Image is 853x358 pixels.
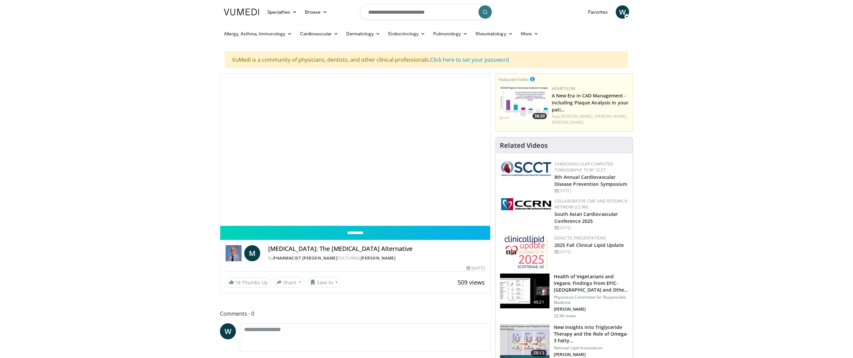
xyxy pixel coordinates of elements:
a: Pulmonology [429,27,471,40]
div: VuMedi is a community of physicians, dentists, and other clinical professionals. [225,51,628,68]
a: [PERSON_NAME] [361,255,396,261]
a: Allergy, Asthma, Immunology [220,27,296,40]
a: Heartflow [552,86,576,91]
a: 38:20 [498,86,548,121]
a: Favorites [584,5,612,19]
p: National Lipid Association [554,345,629,351]
a: Specialties [263,5,301,19]
div: [DATE] [554,188,627,194]
span: 18 [235,279,241,286]
a: [PERSON_NAME] [552,119,583,125]
a: Browse [301,5,332,19]
p: Physicians Committee for Responsible Medicine [554,295,629,305]
img: a04ee3ba-8487-4636-b0fb-5e8d268f3737.png.150x105_q85_autocrop_double_scale_upscale_version-0.2.png [501,198,551,210]
p: [PERSON_NAME] [554,352,629,357]
img: 738d0e2d-290f-4d89-8861-908fb8b721dc.150x105_q85_crop-smart_upscale.jpg [498,86,548,121]
h4: Related Videos [500,141,548,149]
video-js: Video Player [220,74,490,226]
span: 38:20 [532,113,547,119]
p: [PERSON_NAME] [554,307,629,312]
p: 32.9K views [554,313,576,319]
span: 49:21 [531,299,547,306]
div: Feat. [552,113,630,125]
a: South Asian Cardiovascular Conference 2025 [554,211,618,224]
div: [DATE] [554,249,627,255]
h4: [MEDICAL_DATA]: The [MEDICAL_DATA] Alternative [268,245,485,253]
h3: Health of Vegetarians and Vegans: Findings From EPIC-[GEOGRAPHIC_DATA] and Othe… [554,273,629,293]
a: Dermatology [342,27,384,40]
a: Cardiovascular Computed Tomography TV by SCCT [554,161,614,173]
img: VuMedi Logo [224,9,259,15]
span: Comments 0 [220,309,490,318]
input: Search topics, interventions [360,4,493,20]
span: 509 views [457,278,485,286]
a: W [616,5,629,19]
img: 606f2b51-b844-428b-aa21-8c0c72d5a896.150x105_q85_crop-smart_upscale.jpg [500,274,549,308]
div: [DATE] [554,225,627,231]
a: Click here to set your password [430,56,509,63]
img: Pharmacist Michael [226,245,242,261]
button: Share [274,277,305,288]
a: 8th Annual Cardiovascular Disease Prevention Symposium [554,174,627,187]
a: 2025 Fall Clinical Lipid Update [554,242,624,248]
img: d65bce67-f81a-47c5-b47d-7b8806b59ca8.jpg.150x105_q85_autocrop_double_scale_upscale_version-0.2.jpg [504,235,547,270]
small: Featured Video [498,76,529,82]
span: 28:13 [531,350,547,356]
button: Save to [307,277,341,288]
a: Cardiovascular [296,27,342,40]
a: Collaborative CME and Research Network (CCRN) [554,198,627,210]
img: 51a70120-4f25-49cc-93a4-67582377e75f.png.150x105_q85_autocrop_double_scale_upscale_version-0.2.png [501,161,551,176]
h3: New Insights into Triglyceride Therapy and the Role of Omega-3 Fatty… [554,324,629,344]
a: 49:21 Health of Vegetarians and Vegans: Findings From EPIC-[GEOGRAPHIC_DATA] and Othe… Physicians... [500,273,629,319]
a: A New Era in CAD Management - including Plaque Analysis in your pati… [552,92,628,113]
a: [PERSON_NAME], [561,113,593,119]
a: Pharmacist [PERSON_NAME] [273,255,337,261]
a: Rheumatology [471,27,517,40]
a: W [220,323,236,339]
div: By FEATURING [268,255,485,261]
a: Endocrinology [384,27,429,40]
div: [DATE] [466,265,484,271]
div: Didactic Presentations [554,235,627,241]
a: [PERSON_NAME], [595,113,627,119]
a: More [517,27,542,40]
a: 18 Thumbs Up [226,277,271,288]
a: M [244,245,260,261]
